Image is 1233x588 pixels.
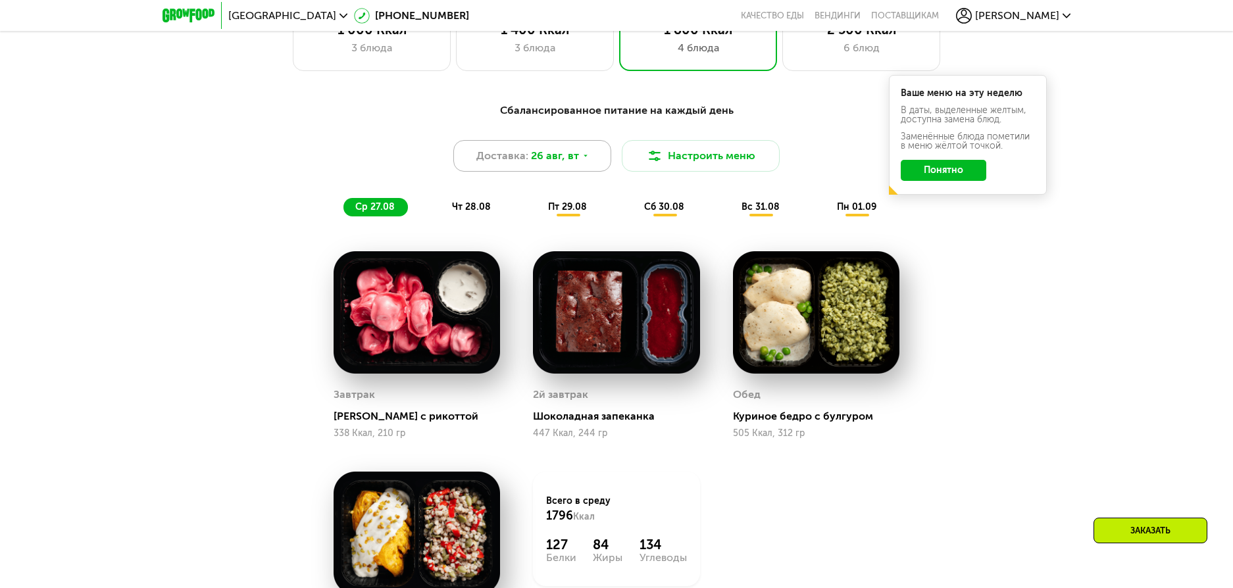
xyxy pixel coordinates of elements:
[901,160,986,181] button: Понятно
[622,140,780,172] button: Настроить меню
[901,89,1035,98] div: Ваше меню на эту неделю
[633,40,763,56] div: 4 блюда
[975,11,1059,21] span: [PERSON_NAME]
[548,201,587,212] span: пт 29.08
[815,11,861,21] a: Вендинги
[533,385,588,404] div: 2й завтрак
[593,552,622,563] div: Жиры
[640,552,687,563] div: Углеводы
[837,201,876,212] span: пн 01.09
[1094,518,1207,543] div: Заказать
[573,511,595,522] span: Ккал
[593,537,622,552] div: 84
[354,8,469,24] a: [PHONE_NUMBER]
[640,537,687,552] div: 134
[227,103,1006,119] div: Сбалансированное питание на каждый день
[546,495,686,524] div: Всего в среду
[452,201,491,212] span: чт 28.08
[546,508,573,523] span: 1796
[228,11,336,21] span: [GEOGRAPHIC_DATA]
[741,11,804,21] a: Качество еды
[307,40,437,56] div: 3 блюда
[546,552,576,563] div: Белки
[901,132,1035,151] div: Заменённые блюда пометили в меню жёлтой точкой.
[733,385,761,404] div: Обед
[531,148,579,164] span: 26 авг, вт
[546,537,576,552] div: 127
[742,201,780,212] span: вс 31.08
[733,410,910,423] div: Куриное бедро с булгуром
[334,428,500,439] div: 338 Ккал, 210 гр
[470,40,600,56] div: 3 блюда
[644,201,684,212] span: сб 30.08
[901,106,1035,124] div: В даты, выделенные желтым, доступна замена блюд.
[733,428,899,439] div: 505 Ккал, 312 гр
[355,201,395,212] span: ср 27.08
[796,40,926,56] div: 6 блюд
[533,410,710,423] div: Шоколадная запеканка
[533,428,699,439] div: 447 Ккал, 244 гр
[871,11,939,21] div: поставщикам
[334,385,375,404] div: Завтрак
[476,148,528,164] span: Доставка:
[334,410,511,423] div: [PERSON_NAME] с рикоттой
